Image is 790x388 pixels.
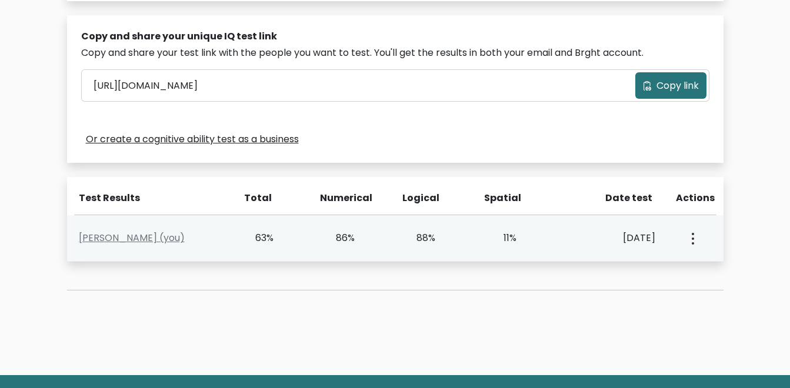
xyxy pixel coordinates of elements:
div: Test Results [79,191,224,205]
div: [DATE] [564,231,655,245]
div: 86% [321,231,355,245]
div: 63% [241,231,274,245]
span: Copy link [656,79,699,93]
div: Spatial [484,191,518,205]
a: [PERSON_NAME] (you) [79,231,185,245]
div: Copy and share your unique IQ test link [81,29,709,44]
div: Total [238,191,272,205]
div: Numerical [320,191,354,205]
div: Actions [676,191,716,205]
button: Copy link [635,72,706,99]
div: Date test [566,191,662,205]
div: 11% [483,231,516,245]
div: 88% [402,231,436,245]
div: Logical [402,191,436,205]
a: Or create a cognitive ability test as a business [86,132,299,146]
div: Copy and share your test link with the people you want to test. You'll get the results in both yo... [81,46,709,60]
